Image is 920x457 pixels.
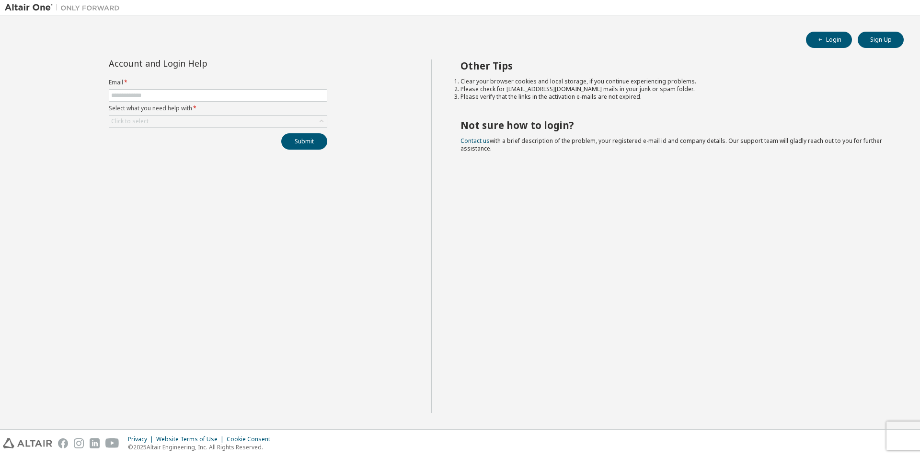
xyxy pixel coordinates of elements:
img: facebook.svg [58,438,68,448]
img: altair_logo.svg [3,438,52,448]
div: Privacy [128,435,156,443]
div: Click to select [111,117,149,125]
div: Cookie Consent [227,435,276,443]
a: Contact us [460,137,490,145]
img: instagram.svg [74,438,84,448]
button: Submit [281,133,327,150]
div: Click to select [109,116,327,127]
h2: Not sure how to login? [460,119,887,131]
button: Login [806,32,852,48]
span: with a brief description of the problem, your registered e-mail id and company details. Our suppo... [460,137,882,152]
img: youtube.svg [105,438,119,448]
li: Clear your browser cookies and local storage, if you continue experiencing problems. [460,78,887,85]
label: Select what you need help with [109,105,327,112]
button: Sign Up [858,32,904,48]
img: linkedin.svg [90,438,100,448]
li: Please verify that the links in the activation e-mails are not expired. [460,93,887,101]
label: Email [109,79,327,86]
li: Please check for [EMAIL_ADDRESS][DOMAIN_NAME] mails in your junk or spam folder. [460,85,887,93]
div: Account and Login Help [109,59,284,67]
p: © 2025 Altair Engineering, Inc. All Rights Reserved. [128,443,276,451]
h2: Other Tips [460,59,887,72]
div: Website Terms of Use [156,435,227,443]
img: Altair One [5,3,125,12]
